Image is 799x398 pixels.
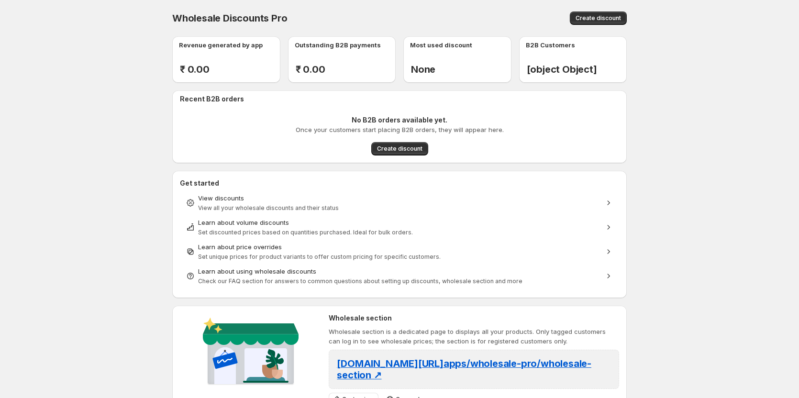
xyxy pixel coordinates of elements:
[172,12,287,24] span: Wholesale Discounts Pro
[296,125,504,134] p: Once your customers start placing B2B orders, they will appear here.
[198,266,601,276] div: Learn about using wholesale discounts
[352,115,447,125] p: No B2B orders available yet.
[527,64,627,75] h2: [object Object]
[411,64,511,75] h2: None
[526,40,575,50] p: B2B Customers
[198,229,413,236] span: Set discounted prices based on quantities purchased. Ideal for bulk orders.
[179,40,263,50] p: Revenue generated by app
[295,40,381,50] p: Outstanding B2B payments
[576,14,621,22] span: Create discount
[198,204,339,211] span: View all your wholesale discounts and their status
[198,253,441,260] span: Set unique prices for product variants to offer custom pricing for specific customers.
[199,313,302,393] img: Wholesale section
[337,361,591,380] a: [DOMAIN_NAME][URL]apps/wholesale-pro/wholesale-section ↗
[337,358,591,381] span: [DOMAIN_NAME][URL] apps/wholesale-pro/wholesale-section ↗
[180,64,280,75] h2: ₹ 0.00
[377,145,422,153] span: Create discount
[180,94,623,104] h2: Recent B2B orders
[198,218,601,227] div: Learn about volume discounts
[410,40,472,50] p: Most used discount
[180,178,619,188] h2: Get started
[570,11,627,25] button: Create discount
[329,327,619,346] p: Wholesale section is a dedicated page to displays all your products. Only tagged customers can lo...
[371,142,428,155] button: Create discount
[198,242,601,252] div: Learn about price overrides
[329,313,619,323] h2: Wholesale section
[296,64,396,75] h2: ₹ 0.00
[198,277,522,285] span: Check our FAQ section for answers to common questions about setting up discounts, wholesale secti...
[198,193,601,203] div: View discounts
